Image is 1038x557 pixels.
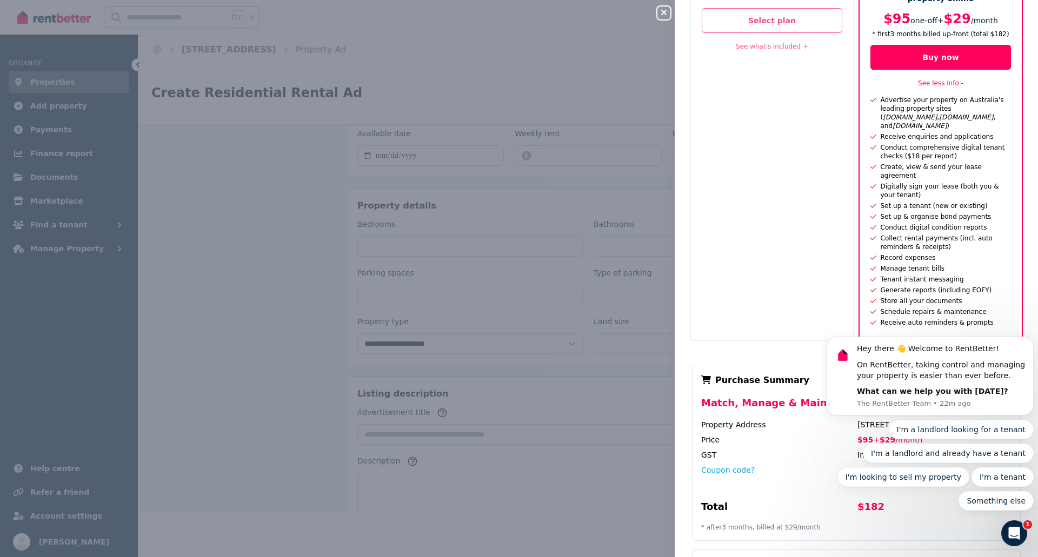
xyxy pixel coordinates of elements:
[736,43,808,50] a: See what's included +
[701,499,855,519] div: Total
[701,374,1012,387] div: Purchase Summary
[876,202,988,210] div: Set up a tenant (new or existing)
[870,45,1011,70] button: Buy now
[883,11,910,26] span: $95
[701,449,855,460] div: GST
[876,318,994,327] div: Receive auto reminders & prompts
[876,275,964,284] div: Tenant instant messaging
[937,16,944,25] span: +
[702,8,842,33] button: Select plan
[939,113,993,121] i: [DOMAIN_NAME]
[701,434,855,445] div: Price
[876,297,962,305] div: Store all your documents
[701,523,1012,532] p: * after 3 month s, billed at $29 / month
[944,11,971,26] span: $29
[876,253,936,262] div: Record expenses
[1023,520,1032,529] span: 1
[822,327,1038,517] iframe: Intercom notifications message
[870,30,1011,38] p: * first 3 month s billed up-front (total $182 )
[910,16,937,25] span: one-off
[876,143,1012,160] div: Conduct comprehensive digital tenant checks ($18 per report)
[876,286,992,294] div: Generate reports (including EOFY)
[876,307,987,316] div: Schedule repairs & maintenance
[1001,520,1027,546] iframe: Intercom live chat
[876,132,994,141] div: Receive enquiries and applications
[876,182,1012,199] div: Digitally sign your lease (both you & your tenant)
[701,395,1012,419] div: Match, Manage & Maintain
[876,223,987,232] div: Conduct digital condition reports
[876,264,945,273] div: Manage tenant bills
[971,16,998,25] span: / month
[876,234,1012,251] div: Collect rental payments (incl. auto reminders & receipts)
[883,113,937,121] i: [DOMAIN_NAME]
[893,122,947,130] i: [DOMAIN_NAME]
[701,419,855,430] div: Property Address
[918,79,963,87] a: See less info -
[876,163,1012,180] div: Create, view & send your lease agreement
[701,465,755,475] button: Coupon code?
[876,96,1012,130] div: Advertise your property on Australia's leading property sites ( , , and )
[876,212,992,221] div: Set up & organise bond payments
